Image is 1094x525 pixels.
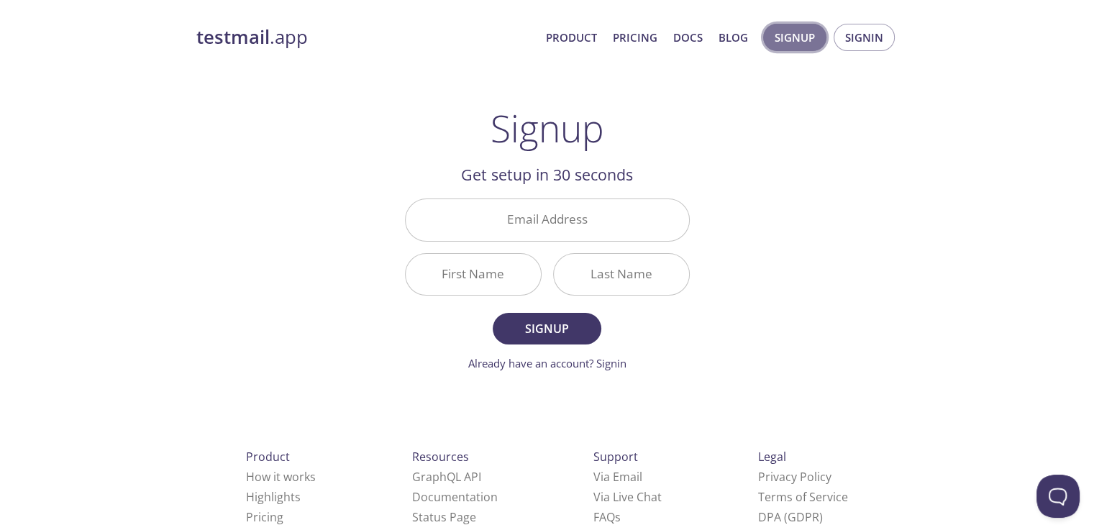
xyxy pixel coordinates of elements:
span: Support [593,449,638,465]
a: Status Page [412,509,476,525]
a: Product [546,28,597,47]
a: Blog [719,28,748,47]
button: Signup [763,24,826,51]
a: Already have an account? Signin [468,356,626,370]
span: Resources [412,449,469,465]
a: Pricing [246,509,283,525]
a: Via Email [593,469,642,485]
a: DPA (GDPR) [758,509,823,525]
a: Highlights [246,489,301,505]
span: Legal [758,449,786,465]
h1: Signup [491,106,604,150]
h2: Get setup in 30 seconds [405,163,690,187]
a: Privacy Policy [758,469,831,485]
button: Signin [834,24,895,51]
iframe: Help Scout Beacon - Open [1036,475,1080,518]
a: GraphQL API [412,469,481,485]
strong: testmail [196,24,270,50]
a: Via Live Chat [593,489,662,505]
span: s [615,509,621,525]
a: Docs [673,28,703,47]
span: Product [246,449,290,465]
a: Pricing [613,28,657,47]
span: Signup [509,319,585,339]
button: Signup [493,313,601,344]
span: Signup [775,28,815,47]
a: How it works [246,469,316,485]
a: FAQ [593,509,621,525]
span: Signin [845,28,883,47]
a: testmail.app [196,25,534,50]
a: Documentation [412,489,498,505]
a: Terms of Service [758,489,848,505]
